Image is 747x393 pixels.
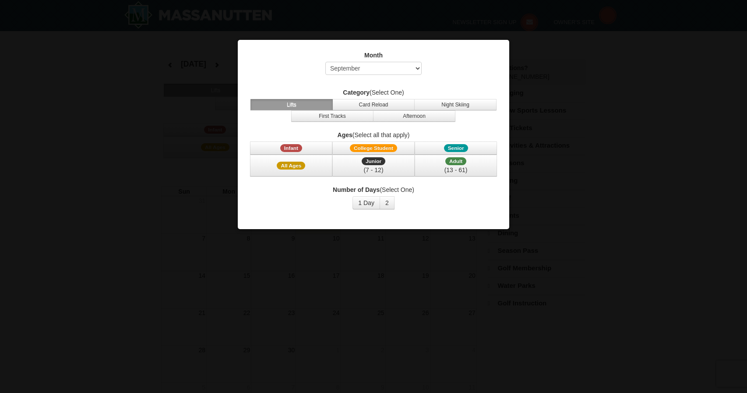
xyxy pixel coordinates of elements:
[350,144,397,152] span: College Student
[250,99,333,110] button: Lifts
[250,155,332,177] button: All Ages
[415,155,497,177] button: Adult (13 - 61)
[338,131,352,138] strong: Ages
[249,88,498,97] label: (Select One)
[277,162,305,170] span: All Ages
[362,157,385,165] span: Junior
[343,89,370,96] strong: Category
[445,157,466,165] span: Adult
[250,142,332,155] button: Infant
[280,144,302,152] span: Infant
[380,196,395,209] button: 2
[415,142,497,155] button: Senior
[352,196,380,209] button: 1 Day
[333,186,380,193] strong: Number of Days
[364,52,383,59] strong: Month
[373,110,455,122] button: Afternoon
[338,166,409,174] div: (7 - 12)
[444,144,468,152] span: Senior
[291,110,373,122] button: First Tracks
[249,185,498,194] label: (Select One)
[414,99,497,110] button: Night Skiing
[249,131,498,139] label: (Select all that apply)
[332,155,415,177] button: Junior (7 - 12)
[420,166,491,174] div: (13 - 61)
[332,99,415,110] button: Card Reload
[332,142,415,155] button: College Student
